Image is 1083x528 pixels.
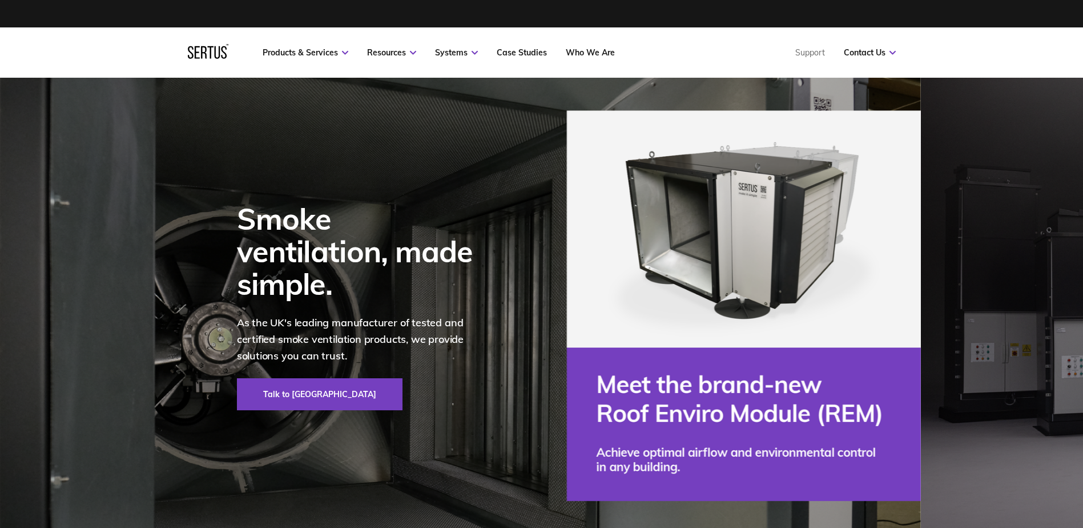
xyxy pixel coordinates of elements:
a: Case Studies [497,47,547,58]
a: Who We Are [566,47,615,58]
a: Talk to [GEOGRAPHIC_DATA] [237,378,402,410]
a: Support [795,47,825,58]
a: Resources [367,47,416,58]
a: Contact Us [844,47,896,58]
a: Products & Services [263,47,348,58]
div: Smoke ventilation, made simple. [237,202,488,301]
a: Systems [435,47,478,58]
p: As the UK's leading manufacturer of tested and certified smoke ventilation products, we provide s... [237,315,488,364]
